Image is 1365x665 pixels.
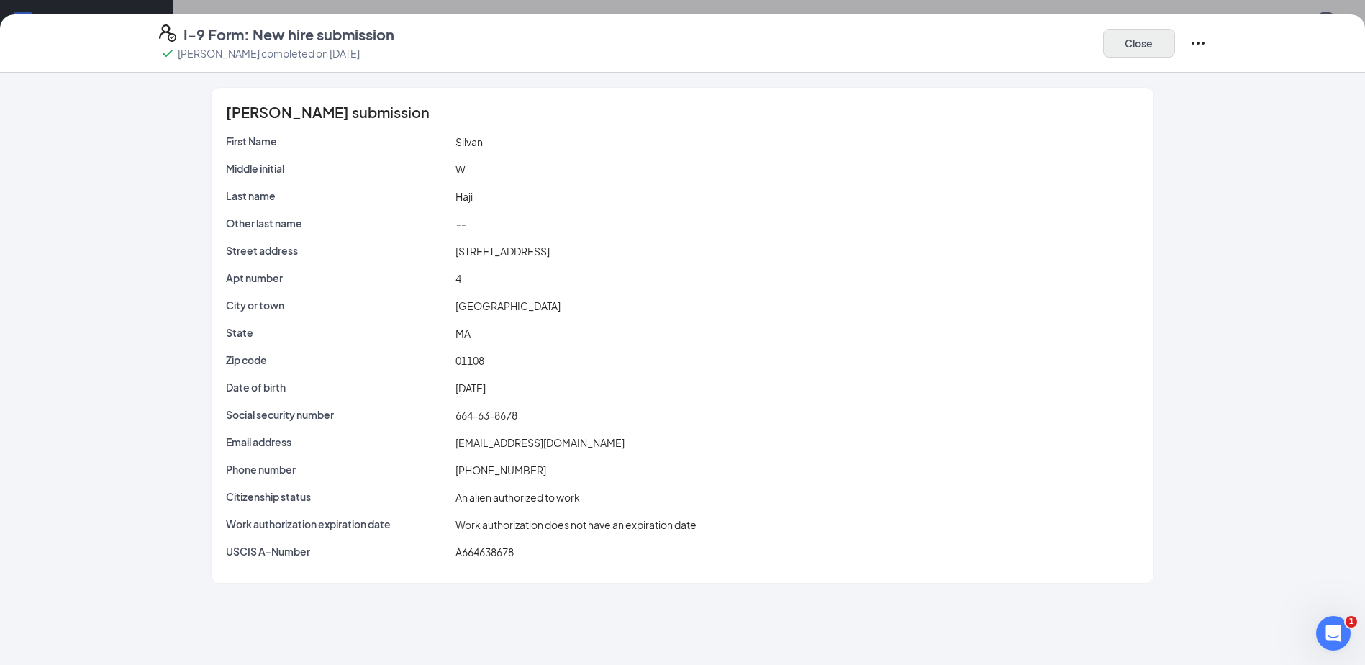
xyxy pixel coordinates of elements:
[70,18,99,32] p: Active
[13,484,132,493] span: Can't load new messages
[1189,35,1207,52] svg: Ellipses
[41,8,64,31] img: Profile image for Shin
[455,381,486,394] span: [DATE]
[455,491,580,504] span: An alien authorized to work
[12,290,276,459] div: Shin says…
[226,435,450,449] p: Email address
[22,434,34,445] button: Emoji picker
[45,58,261,70] span: [STREET_ADDRESS] Donuts, LLC. - form I9
[1346,616,1357,628] span: 1
[12,48,276,148] div: Cassie says…
[455,409,517,422] span: 664-63-8678
[23,356,201,382] a: [URL][DOMAIN_NAME]
[226,407,450,422] p: Social security number
[96,256,265,271] div: ok thansk you can close this case
[1316,616,1351,651] iframe: Intercom live chat
[226,462,450,476] p: Phone number
[226,380,450,394] p: Date of birth
[23,225,83,233] div: Shin • 3h ago
[455,436,625,449] span: [EMAIL_ADDRESS][DOMAIN_NAME]
[84,248,276,279] div: ok thansk you can close this case
[226,216,450,230] p: Other last name
[12,148,276,247] div: Shin says…
[178,46,360,60] p: [PERSON_NAME] completed on [DATE]
[219,484,275,493] button: Reconnect
[12,404,276,428] textarea: Message…
[455,217,466,230] span: --
[455,135,483,148] span: Silvan
[12,248,276,291] div: Cassie says…
[159,45,176,62] svg: Checkmark
[455,299,561,312] span: [GEOGRAPHIC_DATA]
[226,517,450,531] p: Work authorization expiration date
[226,325,450,340] p: State
[14,49,273,79] a: [STREET_ADDRESS] Donuts, LLC. - form I9
[455,546,514,558] span: A664638678
[70,7,95,18] h1: Shin
[226,189,450,203] p: Last name
[455,163,466,176] span: W
[12,148,236,221] div: You can restart again and fill out the information on herONBOARDING LINKand not on the task page....
[226,271,450,285] p: Apt number
[219,483,275,494] b: Reconnect
[52,48,276,136] div: How do i do this step myself? This option was locked out when I restarted it the 2nd time. The bo...
[225,6,253,33] button: Home
[226,353,450,367] p: Zip code
[226,544,450,558] p: USCIS A-Number
[63,57,265,127] div: How do i do this step myself? This option was locked out when I restarted it the 2nd time. The bo...
[45,434,57,445] button: Gif picker
[226,105,430,119] span: [PERSON_NAME] submission
[12,290,236,427] div: You're welcome, [PERSON_NAME]! I will now close this conversation. Please feel free to reach out ...
[23,299,225,384] div: You're welcome, [PERSON_NAME]! I will now close this conversation. Please feel free to reach out ...
[23,156,225,212] div: You can restart again and fill out the information on her and not on the task page. Let me know i...
[455,190,473,203] span: Haji
[455,354,484,367] span: 01108
[253,6,278,32] div: Close
[247,428,270,451] button: Send a message…
[455,272,461,285] span: 4
[455,327,471,340] span: MA
[455,463,546,476] span: [PHONE_NUMBER]
[226,134,450,148] p: First Name
[183,24,394,45] h4: I-9 Form: New hire submission
[23,391,225,419] div: Enjoy the rest of your day! Take care. 😊
[226,243,450,258] p: Street address
[455,245,550,258] span: [STREET_ADDRESS]
[455,518,697,531] span: Work authorization does not have an expiration date
[68,434,80,445] button: Upload attachment
[226,489,450,504] p: Citizenship status
[226,298,450,312] p: City or town
[159,24,176,42] svg: FormI9EVerifyIcon
[9,6,37,33] button: go back
[226,161,450,176] p: Middle initial
[1103,29,1175,58] button: Close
